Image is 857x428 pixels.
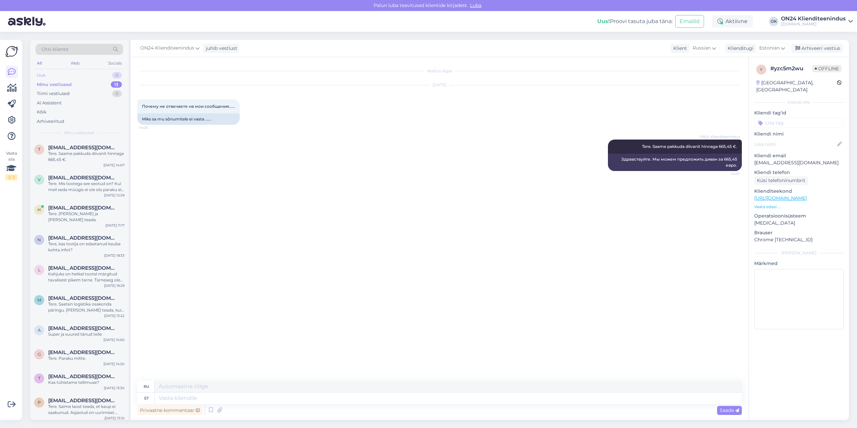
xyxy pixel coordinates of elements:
span: t [38,147,41,152]
p: Kliendi nimi [754,131,844,138]
p: Vaata edasi ... [754,204,844,210]
div: [PERSON_NAME] [754,250,844,256]
span: V [38,177,41,182]
div: Tere. Saatsin logistika osakonda päringu. [PERSON_NAME] teada, kui saabub vastus. [48,301,125,313]
div: ON24 Klienditeenindus [781,16,846,21]
div: Socials [107,59,123,68]
div: Super ja suured tänud teile [48,331,125,337]
a: [URL][DOMAIN_NAME] [754,195,807,201]
span: Luba [468,2,483,8]
span: t [38,376,41,381]
p: Kliendi telefon [754,169,844,176]
span: 14:07 [715,171,740,176]
div: Arhiveeritud [37,118,64,125]
span: ON24 Klienditeenindus [700,134,740,139]
div: OK [769,17,778,26]
div: [DATE] 16:29 [104,283,125,288]
div: Tere, kas tootja on edastanud kauba kohta infot? [48,241,125,253]
div: Uus [37,72,45,79]
p: Märkmed [754,260,844,267]
span: Velly.mand@mail.ee [48,175,118,181]
div: Kliendi info [754,99,844,105]
span: hannamarievabaoja@hotmail.com [48,205,118,211]
input: Lisa nimi [755,141,836,148]
div: Vestlus algas [137,68,742,74]
div: Küsi telefoninumbrit [754,176,808,185]
p: Klienditeekond [754,188,844,195]
div: Vaata siia [5,150,17,180]
input: Lisa tag [754,118,844,128]
span: grosselisabeth16@gmail.com [48,349,118,355]
button: Emailid [675,15,704,28]
span: y [760,67,763,72]
div: Minu vestlused [37,81,72,88]
div: Klienditugi [725,45,754,52]
p: Chrome [TECHNICAL_ID] [754,236,844,243]
div: 0 [112,90,122,97]
div: Kas tühistame tellimuse? [48,379,125,386]
div: [DATE] 15:22 [104,313,125,318]
a: ON24 Klienditeenindus[DOMAIN_NAME] [781,16,853,27]
div: [DATE] 13:30 [104,386,125,391]
div: Kahjuks on hetkel tootel märgitud tavalisest pikem tarne. Tarneaeg oleks jaanuaris. Küll aga on v... [48,271,125,283]
span: Saada [720,407,739,413]
span: Estonian [759,45,780,52]
span: liisa2201@gmail.com [48,265,118,271]
span: h [37,207,41,212]
p: Operatsioonisüsteem [754,212,844,220]
div: [DOMAIN_NAME] [781,21,846,27]
div: juhib vestlust [203,45,237,52]
span: a [38,328,41,333]
span: mennuke85@gmail.com [48,295,118,301]
div: [GEOGRAPHIC_DATA], [GEOGRAPHIC_DATA] [756,79,837,93]
div: Tere. Mis tootega see seotud on? Kui meil seda müügis ei ole siis paraku ei ole pakkuda ka varuosa. [48,181,125,193]
div: [DATE] 14:07 [103,163,125,168]
div: ru [144,381,149,392]
div: Arhiveeri vestlus [791,44,843,53]
div: Aktiivne [712,15,753,27]
span: Otsi kliente [42,46,68,53]
p: Kliendi tag'id [754,109,844,116]
span: trulling@mail.ru [48,145,118,151]
span: nele.mandla@gmail.com [48,235,118,241]
span: p [38,400,41,405]
span: piret.piiroja.777@gmail.ee [48,398,118,404]
div: AI Assistent [37,100,62,106]
div: Здравствуйте. Мы можем предложить диван за 665,45 евро. [608,154,742,171]
div: Klient [671,45,687,52]
span: l [38,267,41,272]
span: n [37,237,41,242]
b: Uus! [597,18,610,24]
span: Russian [693,45,711,52]
span: g [38,352,41,357]
div: Privaatne kommentaar [137,406,203,415]
div: [DATE] 18:33 [104,253,125,258]
div: et [144,393,149,404]
span: 14:05 [139,125,164,130]
span: toomas.raist@gmail.com [48,373,118,379]
p: Kliendi email [754,152,844,159]
div: Web [69,59,81,68]
img: Askly Logo [5,45,18,58]
span: annely.karu@mail.ee [48,325,118,331]
span: Minu vestlused [64,130,94,136]
div: # yzc5m2wu [770,65,812,73]
div: [DATE] [137,82,742,88]
div: 0 [112,72,122,79]
div: [DATE] 15:00 [103,337,125,342]
p: [EMAIL_ADDRESS][DOMAIN_NAME] [754,159,844,166]
div: Tere. [PERSON_NAME] ja [PERSON_NAME] teada. [48,211,125,223]
div: 2 / 3 [5,174,17,180]
div: 13 [111,81,122,88]
div: [DATE] 13:10 [104,416,125,421]
div: All [35,59,43,68]
div: [DATE] 11:17 [105,223,125,228]
span: Почему не отвечаете на мои сообщения...... [142,104,235,109]
div: [DATE] 14:20 [103,361,125,366]
div: Miks sa mu sõnumitele ei vasta ...... [137,113,240,125]
div: Tere. Saame pakkuda diivanit hinnaga 665,45 €. [48,151,125,163]
div: Kõik [37,109,47,115]
div: [DATE] 12:59 [104,193,125,198]
div: Tiimi vestlused [37,90,70,97]
span: ON24 Klienditeenindus [140,45,194,52]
